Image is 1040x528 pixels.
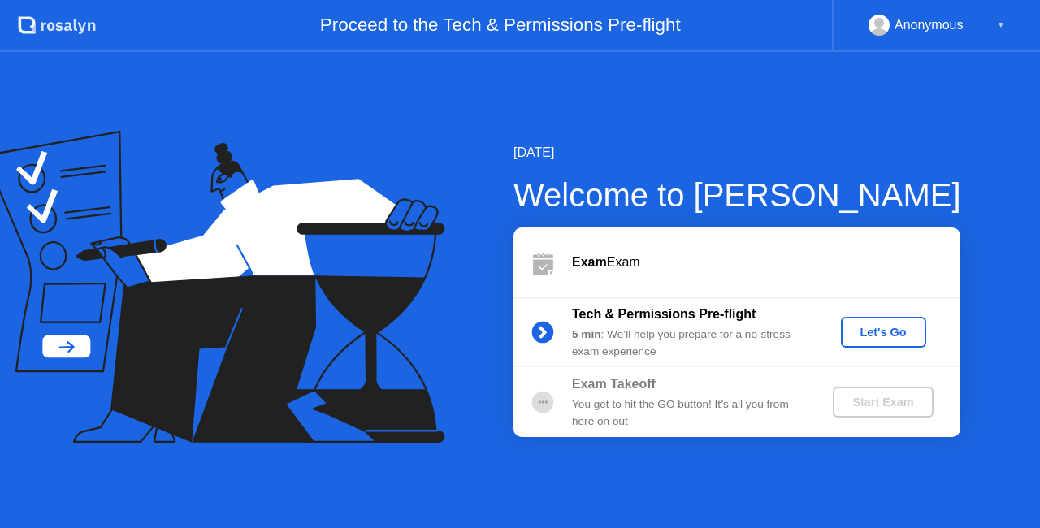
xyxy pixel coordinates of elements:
b: Exam [572,255,607,269]
div: : We’ll help you prepare for a no-stress exam experience [572,327,806,360]
b: Tech & Permissions Pre-flight [572,307,756,321]
div: ▼ [997,15,1005,36]
b: 5 min [572,328,601,340]
div: Welcome to [PERSON_NAME] [513,171,961,219]
div: Start Exam [839,396,926,409]
div: You get to hit the GO button! It’s all you from here on out [572,396,806,430]
div: Exam [572,253,960,272]
div: Let's Go [847,326,920,339]
div: [DATE] [513,143,961,162]
div: Anonymous [895,15,964,36]
button: Let's Go [841,317,926,348]
button: Start Exam [833,387,933,418]
b: Exam Takeoff [572,377,656,391]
